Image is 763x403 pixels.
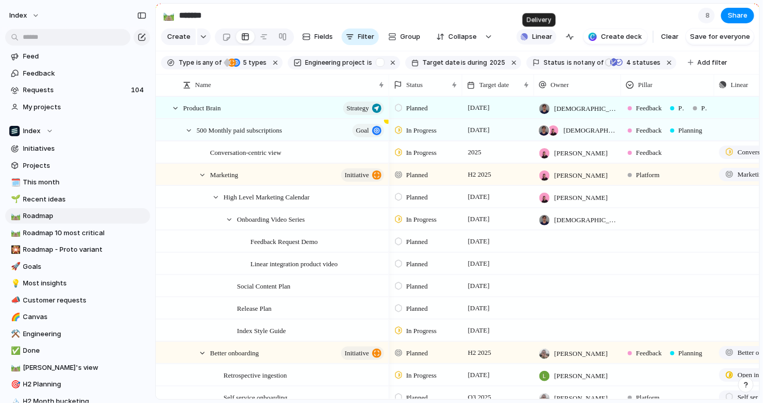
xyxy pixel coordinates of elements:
span: Pillar [638,80,653,90]
button: isnotany of [565,57,606,68]
a: 💡Most insights [5,276,150,291]
button: Index [5,123,150,139]
button: Share [721,8,754,23]
span: Planned [406,348,428,358]
span: H2 2025 [465,347,494,359]
span: Linear integration product video [251,257,338,269]
span: Add filter [698,58,728,67]
button: 🌈 [9,312,20,322]
span: Roadmap - Proto variant [23,244,146,255]
span: during [466,58,488,67]
button: 🎇 [9,244,20,255]
span: Feed [23,51,146,62]
span: [DATE] [465,257,492,270]
button: ✅ [9,346,20,356]
span: Linear [532,32,552,42]
span: 500 Monthly paid subscriptions [197,124,282,136]
span: Initiatives [23,143,146,154]
span: Planned [406,259,428,269]
button: 🛤️ [9,211,20,221]
span: any of [583,58,604,67]
span: Collapse [449,32,477,42]
div: ✅Done [5,343,150,358]
div: ⚒️ [11,328,18,340]
span: Type [179,58,194,67]
span: Roadmap [23,211,146,221]
span: [PERSON_NAME] [554,170,608,181]
button: Create [161,28,196,45]
span: Marketing [210,168,238,180]
div: 🗓️ [11,177,18,189]
span: [PERSON_NAME] [554,349,608,359]
a: Feedback [5,66,150,81]
button: 4 statuses [605,57,663,68]
a: 🛤️Roadmap [5,208,150,224]
span: 4 [624,59,633,66]
span: [DATE] [465,191,492,203]
span: Self service onboarding [224,391,287,403]
button: Create deck [583,29,648,45]
a: 🌱Recent ideas [5,192,150,207]
span: Planning [679,125,702,136]
span: Feedback [636,103,662,113]
div: 🎯 [11,379,18,391]
div: 📣 [11,294,18,306]
div: 🛤️ [11,362,18,373]
a: Requests104 [5,82,150,98]
a: Initiatives [5,141,150,156]
span: [PERSON_NAME] [554,193,608,203]
div: 🛤️ [11,227,18,239]
button: isany of [194,57,224,68]
button: Linear [517,29,556,45]
button: initiative [341,168,384,182]
span: Index [9,10,27,21]
span: Planned [406,304,428,314]
div: 🛤️ [11,210,18,222]
span: is [368,58,373,67]
span: In Progress [406,326,437,336]
button: 🗓️ [9,177,20,188]
span: In Progress [406,370,437,381]
span: Status [406,80,423,90]
span: Goal [356,123,369,138]
span: Engineering project [305,58,365,67]
span: Engineering [23,329,146,339]
span: H2 Planning [23,379,146,390]
span: Planned [406,237,428,247]
span: Planning [679,348,702,358]
span: [PERSON_NAME] [554,371,608,381]
a: ⚒️Engineering [5,326,150,342]
span: This month [23,177,146,188]
span: Social Content Plan [237,280,290,292]
span: Clear [661,32,679,42]
button: 🎯 [9,379,20,390]
div: Delivery [523,13,556,26]
span: Better onboarding [210,347,259,358]
span: 2025 [490,58,506,67]
button: 2025 [488,57,508,68]
span: [DATE] [465,302,492,314]
a: 🛤️Roadmap 10 most critical [5,225,150,241]
span: [DATE] [465,235,492,248]
span: not [573,58,584,67]
span: Name [195,80,211,90]
span: Retrospective ingestion [224,369,287,381]
button: Group [383,28,426,45]
button: 5 types [223,57,269,68]
span: High Level Marketing Calendar [224,191,310,203]
span: Feedback [636,148,662,158]
span: Product Brain [183,102,221,113]
span: any of [201,58,222,67]
span: Goals [23,262,146,272]
span: Done [23,346,146,356]
span: Strategy [347,101,369,116]
a: 🎯H2 Planning [5,377,150,392]
div: 📣Customer requests [5,293,150,308]
div: 🗓️This month [5,175,150,190]
a: 🚀Goals [5,259,150,275]
span: Canvas [23,312,146,322]
span: Status [544,58,565,67]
